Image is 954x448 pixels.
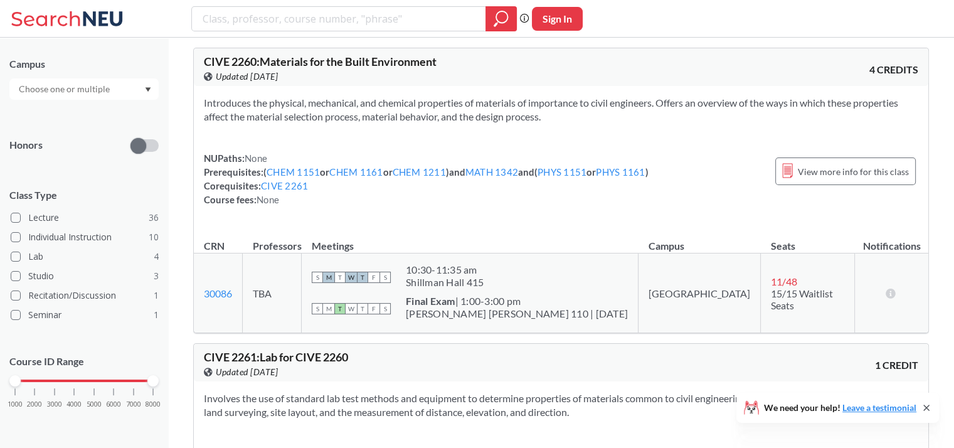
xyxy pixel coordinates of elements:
th: Campus [639,227,761,253]
span: S [312,272,323,283]
span: We need your help! [764,403,916,412]
span: CIVE 2261 : Lab for CIVE 2260 [204,350,348,364]
span: W [346,303,357,314]
section: Involves the use of standard lab test methods and equipment to determine properties of materials ... [204,392,918,419]
p: Course ID Range [9,355,159,369]
span: 8000 [146,401,161,408]
label: Seminar [11,307,159,323]
button: Sign In [532,7,583,31]
th: Seats [761,227,855,253]
a: 30086 [204,287,232,299]
div: Dropdown arrow [9,78,159,100]
a: CHEM 1151 [267,166,320,178]
td: TBA [243,253,302,333]
span: CIVE 2260 : Materials for the Built Environment [204,55,437,68]
span: T [357,303,368,314]
label: Individual Instruction [11,229,159,245]
span: T [334,272,346,283]
input: Class, professor, course number, "phrase" [201,8,477,29]
div: [PERSON_NAME] [PERSON_NAME] 110 | [DATE] [406,307,628,320]
span: 4 CREDITS [869,63,918,77]
label: Studio [11,268,159,284]
span: F [368,303,379,314]
span: 2000 [27,401,42,408]
span: Class Type [9,188,159,202]
span: 1 [154,308,159,322]
span: None [245,152,267,164]
svg: Dropdown arrow [145,87,151,92]
span: 7000 [126,401,141,408]
span: 4 [154,250,159,264]
a: PHYS 1151 [538,166,586,178]
label: Lab [11,248,159,265]
label: Recitation/Discussion [11,287,159,304]
th: Professors [243,227,302,253]
span: 11 / 48 [771,275,797,287]
span: Updated [DATE] [216,365,278,379]
a: MATH 1342 [465,166,518,178]
a: CHEM 1211 [393,166,446,178]
span: 1000 [8,401,23,408]
span: 4000 [66,401,82,408]
span: 3 [154,269,159,283]
div: 10:30 - 11:35 am [406,264,484,276]
input: Choose one or multiple [13,82,118,97]
span: M [323,272,334,283]
span: 6000 [106,401,121,408]
span: F [368,272,379,283]
span: S [379,272,391,283]
span: 1 CREDIT [875,358,918,372]
span: 36 [149,211,159,225]
div: | 1:00-3:00 pm [406,295,628,307]
span: Updated [DATE] [216,70,278,83]
span: View more info for this class [798,164,909,179]
div: NUPaths: Prerequisites: ( or or ) and and ( or ) Corequisites: Course fees: [204,151,649,206]
a: PHYS 1161 [596,166,645,178]
div: Shillman Hall 415 [406,276,484,289]
span: S [312,303,323,314]
a: CHEM 1161 [329,166,383,178]
span: None [257,194,279,205]
span: T [334,303,346,314]
div: Campus [9,57,159,71]
span: W [346,272,357,283]
div: CRN [204,239,225,253]
p: Honors [9,138,43,152]
span: 5000 [87,401,102,408]
th: Notifications [855,227,928,253]
a: Leave a testimonial [842,402,916,413]
section: Introduces the physical, mechanical, and chemical properties of materials of importance to civil ... [204,96,918,124]
b: Final Exam [406,295,455,307]
td: [GEOGRAPHIC_DATA] [639,253,761,333]
span: M [323,303,334,314]
div: magnifying glass [485,6,517,31]
a: CIVE 2261 [261,180,308,191]
th: Meetings [302,227,639,253]
span: T [357,272,368,283]
span: 10 [149,230,159,244]
span: 3000 [47,401,62,408]
span: S [379,303,391,314]
span: 15/15 Waitlist Seats [771,287,833,311]
label: Lecture [11,210,159,226]
span: 1 [154,289,159,302]
svg: magnifying glass [494,10,509,28]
